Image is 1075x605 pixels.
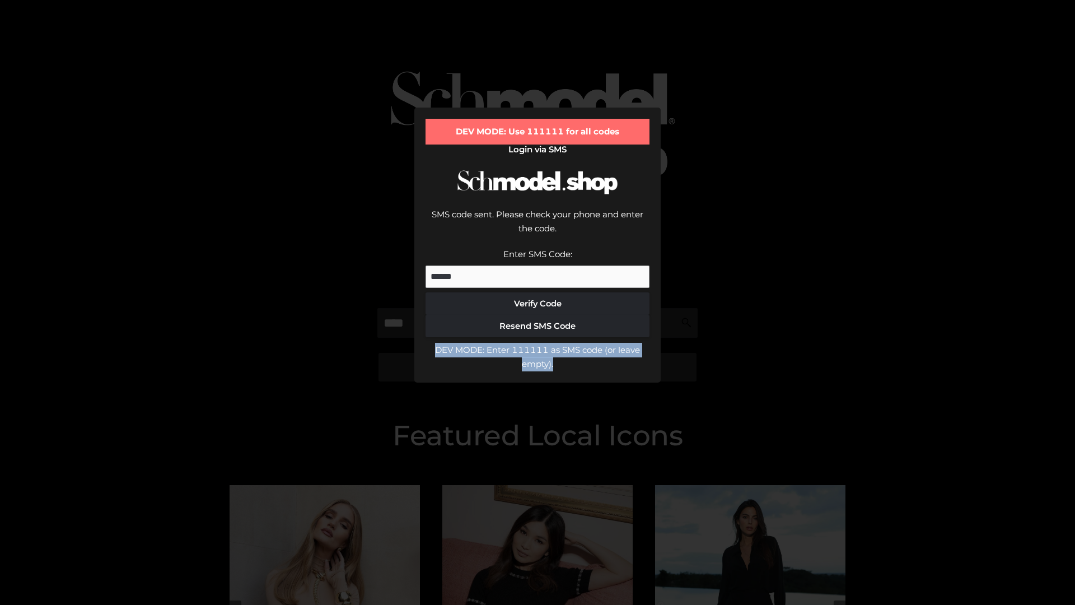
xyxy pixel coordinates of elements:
button: Resend SMS Code [426,315,649,337]
h2: Login via SMS [426,145,649,155]
label: Enter SMS Code: [503,249,572,259]
div: DEV MODE: Enter 111111 as SMS code (or leave empty). [426,343,649,371]
div: SMS code sent. Please check your phone and enter the code. [426,207,649,247]
button: Verify Code [426,292,649,315]
img: Schmodel Logo [454,160,621,204]
div: DEV MODE: Use 111111 for all codes [426,119,649,145]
